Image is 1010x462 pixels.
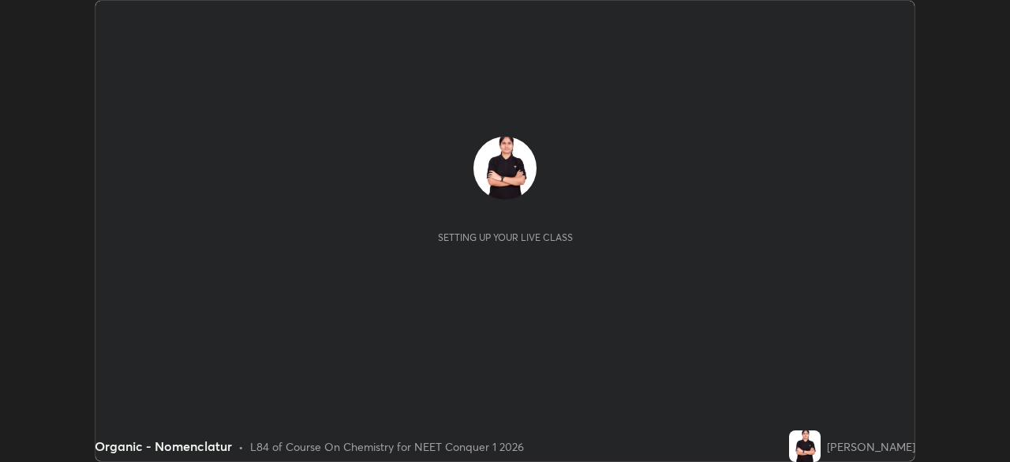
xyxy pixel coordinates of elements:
div: • [238,438,244,455]
div: L84 of Course On Chemistry for NEET Conquer 1 2026 [250,438,524,455]
div: Setting up your live class [438,231,573,243]
div: Organic - Nomenclatur [95,437,232,456]
img: ff2c941f67fa4c8188b2ddadd25ac577.jpg [789,430,821,462]
img: ff2c941f67fa4c8188b2ddadd25ac577.jpg [473,137,537,200]
div: [PERSON_NAME] [827,438,915,455]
